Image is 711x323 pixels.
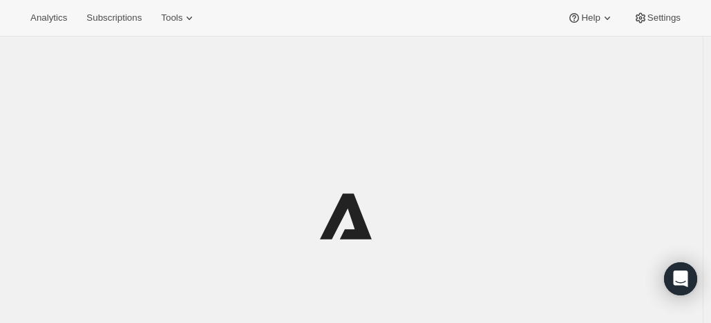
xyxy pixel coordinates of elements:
span: Subscriptions [86,12,142,23]
div: Open Intercom Messenger [664,262,697,295]
button: Analytics [22,8,75,28]
button: Help [559,8,622,28]
span: Settings [647,12,681,23]
span: Help [581,12,600,23]
button: Tools [153,8,205,28]
button: Subscriptions [78,8,150,28]
span: Analytics [30,12,67,23]
button: Settings [625,8,689,28]
span: Tools [161,12,182,23]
